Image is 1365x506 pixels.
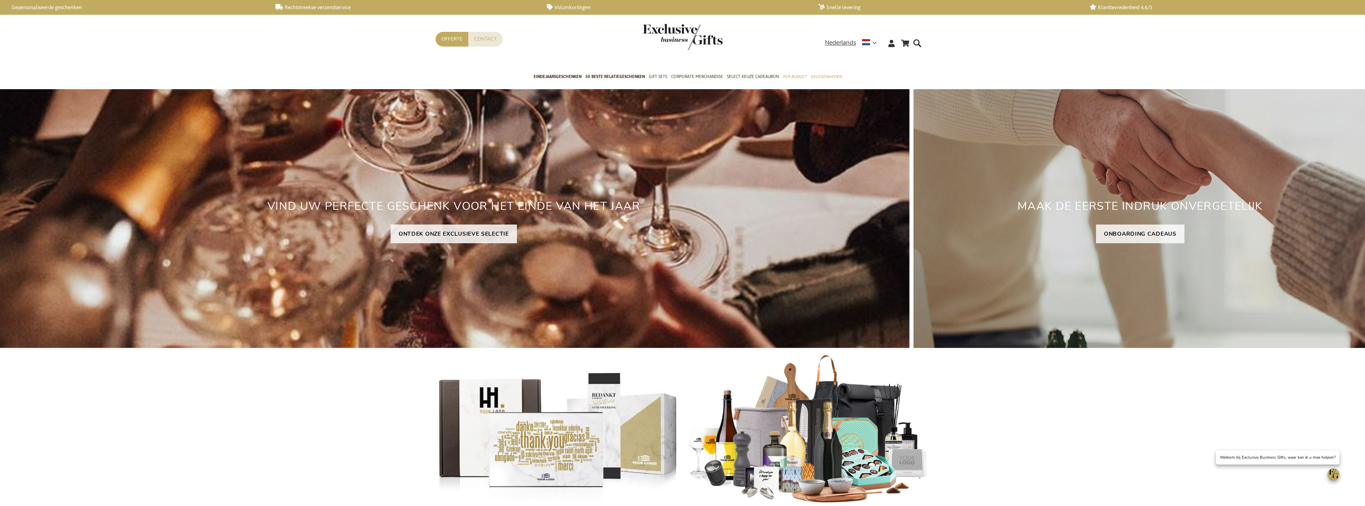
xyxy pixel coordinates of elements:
[818,4,1077,11] a: Snelle levering
[727,72,779,81] span: Select Keuze Cadeaubon
[649,67,667,87] a: Gift Sets
[671,67,723,87] a: Corporate Merchandise
[275,4,534,11] a: Rechtstreekse verzendservice
[547,4,805,11] a: Volumkortingen
[643,24,723,50] img: Exclusive Business gifts logo
[825,38,856,47] span: Nederlands
[436,354,679,506] img: Gepersonaliseerde relatiegeschenken voor personeel en klanten
[671,72,723,81] span: Corporate Merchandise
[649,72,667,81] span: Gift Sets
[783,67,807,87] a: Per Budget
[534,67,581,87] a: Eindejaarsgeschenken
[391,225,517,243] a: ONTDEK ONZE EXCLUSIEVE SELECTIE
[468,32,503,47] a: Contact
[1096,225,1184,243] a: ONBOARDING CADEAUS
[1090,4,1348,11] a: Klanttevredenheid 4,6/5
[687,354,930,506] img: Gepersonaliseerde relatiegeschenken voor personeel en klanten
[585,67,645,87] a: 50 beste relatiegeschenken
[811,72,842,81] span: Gelegenheden
[727,67,779,87] a: Select Keuze Cadeaubon
[585,72,645,81] span: 50 beste relatiegeschenken
[4,4,263,11] a: Gepersonaliseerde geschenken
[783,72,807,81] span: Per Budget
[643,24,683,50] a: store logo
[436,32,468,47] a: Offerte
[811,67,842,87] a: Gelegenheden
[534,72,581,81] span: Eindejaarsgeschenken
